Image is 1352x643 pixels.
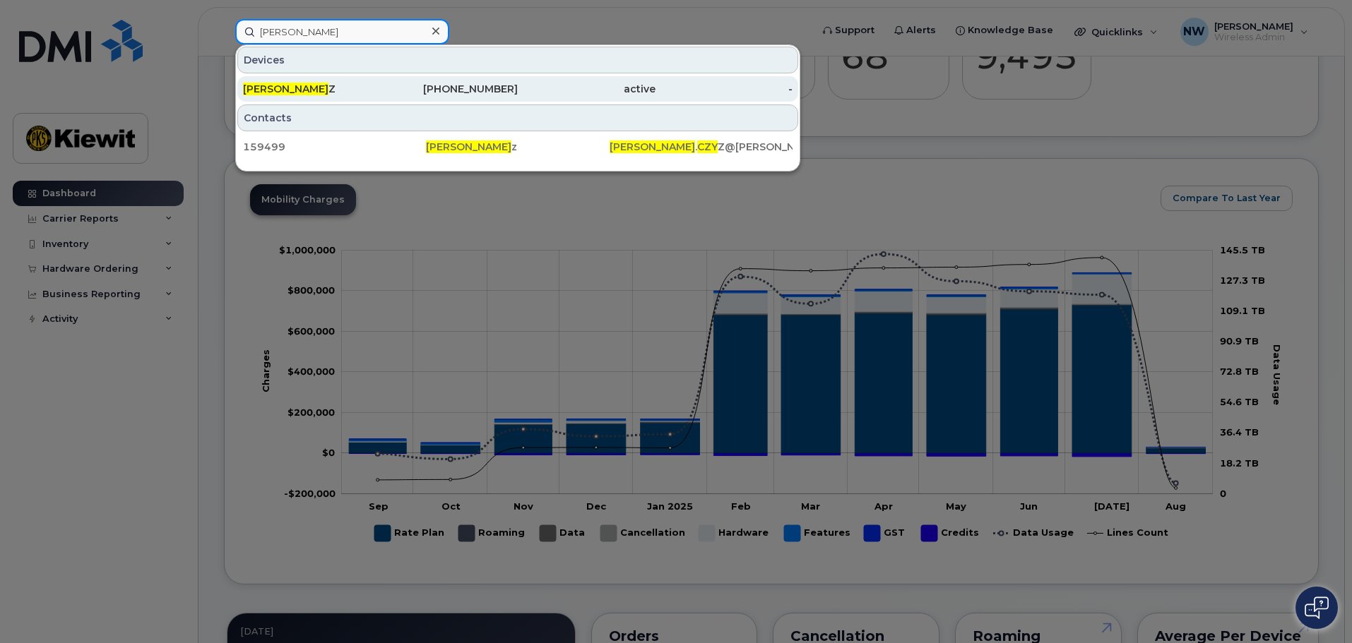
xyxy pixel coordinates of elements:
a: [PERSON_NAME]Z[PHONE_NUMBER]active- [237,76,798,102]
span: [PERSON_NAME] [243,83,328,95]
span: CZY [697,140,718,153]
div: [PHONE_NUMBER] [381,82,518,96]
div: z [426,140,609,154]
input: Find something... [235,19,449,44]
div: . Z@[PERSON_NAME][DOMAIN_NAME] [610,140,793,154]
div: active [518,82,656,96]
div: Contacts [237,104,798,131]
span: [PERSON_NAME] [610,140,695,153]
img: Open chat [1305,596,1329,619]
span: [PERSON_NAME] [426,140,511,153]
div: Z [243,82,381,96]
div: 159499 [243,140,426,154]
a: 159499[PERSON_NAME]z[PERSON_NAME].CZYZ@[PERSON_NAME][DOMAIN_NAME] [237,134,798,160]
div: - [656,82,793,96]
div: Devices [237,47,798,73]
